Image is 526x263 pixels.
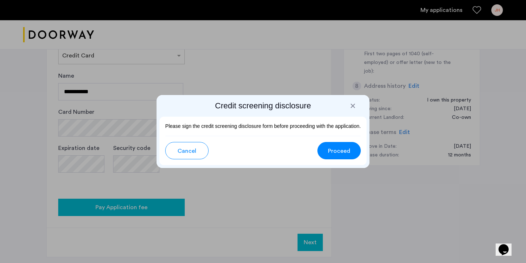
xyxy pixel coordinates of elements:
h2: Credit screening disclosure [159,101,367,111]
p: Please sign the credit screening disclosure form before proceeding with the application. [165,122,361,130]
span: Proceed [328,147,350,155]
span: Cancel [178,147,196,155]
button: button [165,142,209,159]
iframe: chat widget [496,234,519,256]
button: button [317,142,361,159]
